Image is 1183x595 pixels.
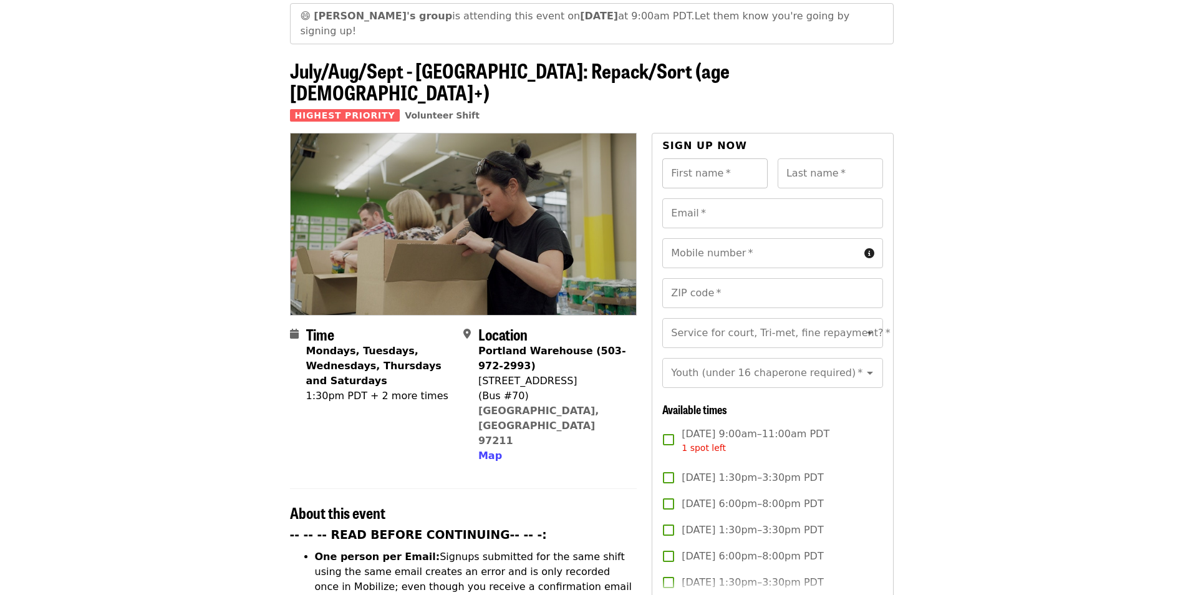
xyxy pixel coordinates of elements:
input: ZIP code [662,278,882,308]
input: First name [662,158,768,188]
span: July/Aug/Sept - [GEOGRAPHIC_DATA]: Repack/Sort (age [DEMOGRAPHIC_DATA]+) [290,56,730,107]
i: circle-info icon [864,248,874,259]
span: 1 spot left [682,443,726,453]
strong: Mondays, Tuesdays, Wednesdays, Thursdays and Saturdays [306,345,442,387]
span: Available times [662,401,727,417]
span: [DATE] 6:00pm–8:00pm PDT [682,496,823,511]
span: is attending this event on at 9:00am PDT. [314,10,694,22]
span: Sign up now [662,140,747,152]
span: [DATE] 9:00am–11:00am PDT [682,427,829,455]
span: [DATE] 1:30pm–3:30pm PDT [682,523,823,538]
strong: [DATE] [580,10,618,22]
i: map-marker-alt icon [463,328,471,340]
strong: -- -- -- READ BEFORE CONTINUING-- -- -: [290,528,547,541]
button: Open [861,324,879,342]
span: [DATE] 6:00pm–8:00pm PDT [682,549,823,564]
span: [DATE] 1:30pm–3:30pm PDT [682,470,823,485]
span: About this event [290,501,385,523]
div: (Bus #70) [478,389,627,404]
a: [GEOGRAPHIC_DATA], [GEOGRAPHIC_DATA] 97211 [478,405,599,447]
i: calendar icon [290,328,299,340]
span: Highest Priority [290,109,400,122]
input: Mobile number [662,238,859,268]
button: Open [861,364,879,382]
input: Last name [778,158,883,188]
strong: One person per Email: [315,551,440,563]
span: [DATE] 1:30pm–3:30pm PDT [682,575,823,590]
span: Map [478,450,502,462]
button: Map [478,448,502,463]
div: 1:30pm PDT + 2 more times [306,389,453,404]
strong: Portland Warehouse (503-972-2993) [478,345,626,372]
span: Location [478,323,528,345]
div: [STREET_ADDRESS] [478,374,627,389]
span: grinning face emoji [301,10,311,22]
input: Email [662,198,882,228]
a: Volunteer Shift [405,110,480,120]
span: Time [306,323,334,345]
img: July/Aug/Sept - Portland: Repack/Sort (age 8+) organized by Oregon Food Bank [291,133,637,314]
strong: [PERSON_NAME]'s group [314,10,452,22]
